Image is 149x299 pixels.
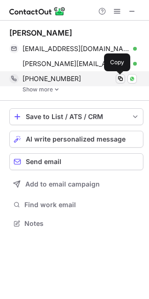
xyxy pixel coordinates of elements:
[9,217,143,230] button: Notes
[54,86,60,93] img: -
[9,28,72,37] div: [PERSON_NAME]
[24,201,140,209] span: Find work email
[22,60,130,68] span: [PERSON_NAME][EMAIL_ADDRESS][DOMAIN_NAME]
[22,75,81,83] span: [PHONE_NUMBER]
[9,131,143,148] button: AI write personalized message
[26,113,127,120] div: Save to List / ATS / CRM
[9,108,143,125] button: save-profile-one-click
[9,6,66,17] img: ContactOut v5.3.10
[9,176,143,193] button: Add to email campaign
[25,180,100,188] span: Add to email campaign
[9,153,143,170] button: Send email
[129,76,135,82] img: Whatsapp
[26,135,126,143] span: AI write personalized message
[26,158,61,165] span: Send email
[22,86,143,93] a: Show more
[22,45,130,53] span: [EMAIL_ADDRESS][DOMAIN_NAME]
[9,198,143,211] button: Find work email
[24,219,140,228] span: Notes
